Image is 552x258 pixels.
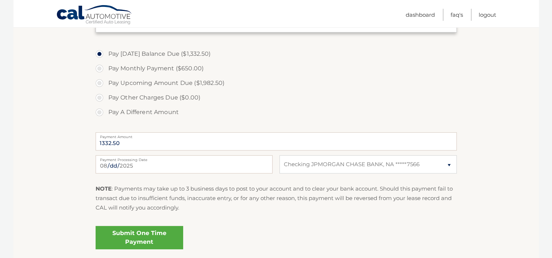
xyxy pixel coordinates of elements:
[96,185,112,192] strong: NOTE
[96,155,273,173] input: Payment Date
[96,61,457,76] label: Pay Monthly Payment ($650.00)
[96,155,273,161] label: Payment Processing Date
[96,105,457,120] label: Pay A Different Amount
[96,184,457,213] p: : Payments may take up to 3 business days to post to your account and to clear your bank account....
[96,132,457,138] label: Payment Amount
[451,9,463,21] a: FAQ's
[406,9,435,21] a: Dashboard
[96,47,457,61] label: Pay [DATE] Balance Due ($1,332.50)
[96,76,457,90] label: Pay Upcoming Amount Due ($1,982.50)
[96,132,457,150] input: Payment Amount
[56,5,133,26] a: Cal Automotive
[479,9,496,21] a: Logout
[96,226,183,249] a: Submit One Time Payment
[96,90,457,105] label: Pay Other Charges Due ($0.00)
